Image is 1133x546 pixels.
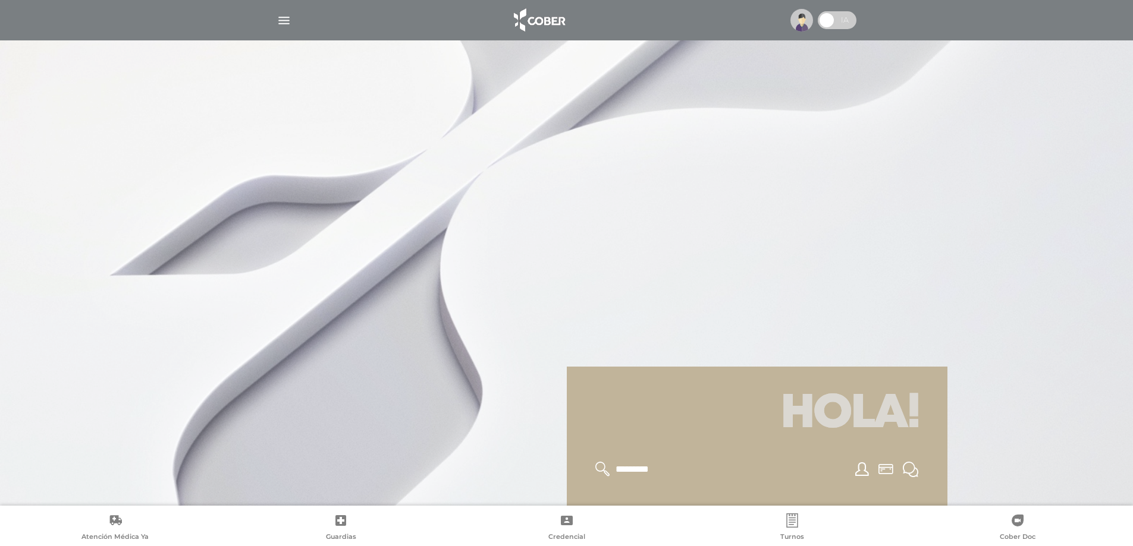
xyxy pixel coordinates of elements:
[905,513,1131,544] a: Cober Doc
[548,532,585,543] span: Credencial
[507,6,570,34] img: logo_cober_home-white.png
[679,513,905,544] a: Turnos
[2,513,228,544] a: Atención Médica Ya
[277,13,291,28] img: Cober_menu-lines-white.svg
[326,532,356,543] span: Guardias
[780,532,804,543] span: Turnos
[228,513,453,544] a: Guardias
[1000,532,1035,543] span: Cober Doc
[581,381,933,447] h1: Hola!
[454,513,679,544] a: Credencial
[790,9,813,31] img: profile-placeholder.svg
[81,532,149,543] span: Atención Médica Ya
